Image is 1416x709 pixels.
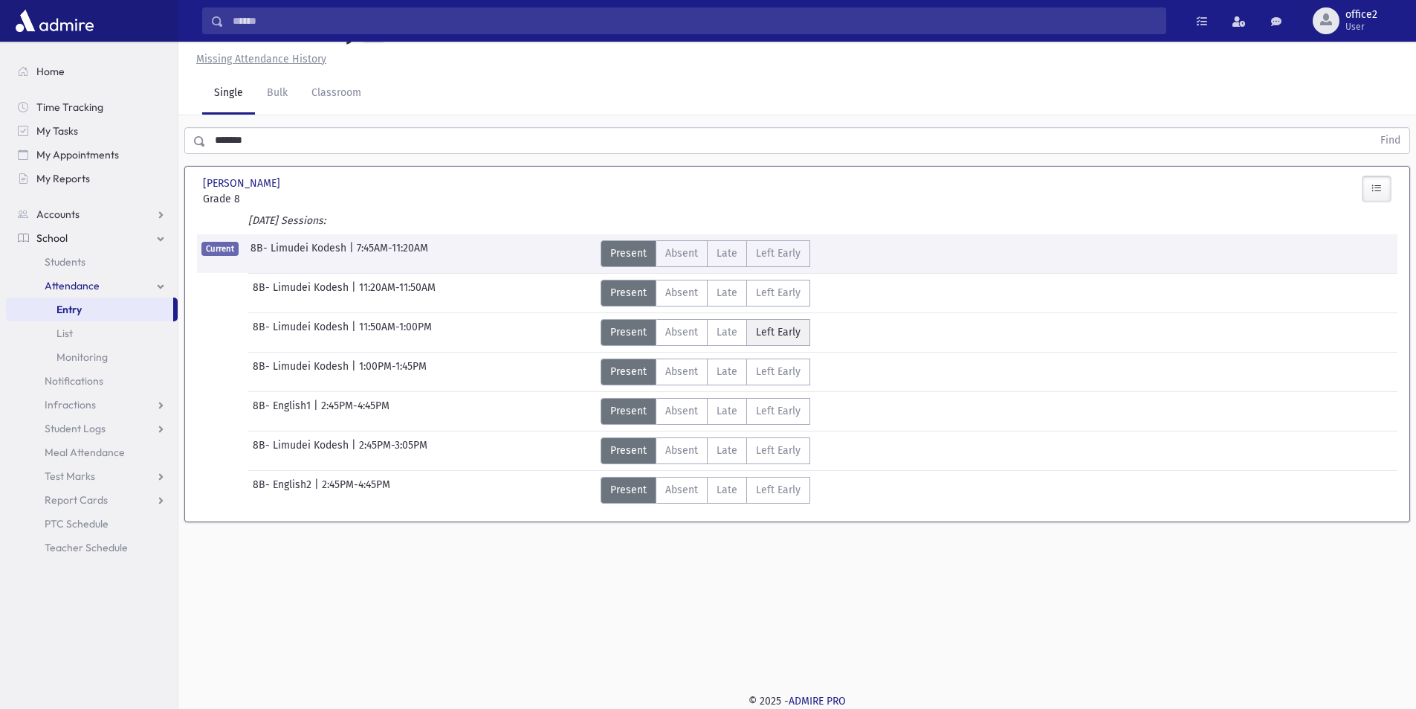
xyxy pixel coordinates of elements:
span: | [314,398,321,425]
span: School [36,231,68,245]
span: 8B- Limudei Kodesh [253,359,352,385]
span: Absent [665,403,698,419]
span: Absent [665,482,698,498]
a: Test Marks [6,464,178,488]
span: Late [717,403,737,419]
img: AdmirePro [12,6,97,36]
span: Current [201,242,239,256]
span: 7:45AM-11:20AM [357,240,428,267]
a: Meal Attendance [6,440,178,464]
u: Missing Attendance History [196,53,326,65]
span: 8B- Limudei Kodesh [253,280,352,307]
span: Accounts [36,208,80,221]
span: My Reports [36,172,90,185]
span: Left Early [756,403,801,419]
span: 11:20AM-11:50AM [359,280,436,307]
span: Infractions [45,398,96,411]
span: office2 [1345,9,1377,21]
a: Classroom [300,73,373,115]
span: Late [717,285,737,301]
i: [DATE] Sessions: [248,214,326,227]
span: Attendance [45,279,100,292]
span: 8B- English1 [253,398,314,425]
span: Present [610,285,647,301]
span: Late [717,443,737,458]
input: Search [224,7,1166,34]
span: My Appointments [36,148,119,161]
span: My Tasks [36,124,78,138]
span: Left Early [756,246,801,261]
span: Notifications [45,374,103,388]
a: Student Logs [6,417,178,440]
span: Grade 8 [203,191,389,207]
div: AttTypes [601,477,810,504]
span: PTC Schedule [45,517,109,530]
a: Students [6,250,178,274]
span: 8B- Limudei Kodesh [253,437,352,464]
div: AttTypes [601,319,810,346]
a: Bulk [255,73,300,115]
span: Teacher Schedule [45,541,128,554]
span: Present [610,324,647,340]
span: 8B- Limudei Kodesh [253,319,352,346]
a: List [6,321,178,345]
div: AttTypes [601,240,810,267]
span: Present [610,364,647,379]
a: Monitoring [6,345,178,369]
span: Present [610,246,647,261]
span: Late [717,364,737,379]
button: Find [1371,128,1409,153]
span: Left Early [756,324,801,340]
span: 8B- English2 [253,477,314,504]
span: Test Marks [45,469,95,483]
span: Student Logs [45,422,106,435]
a: Report Cards [6,488,178,512]
span: 11:50AM-1:00PM [359,319,432,346]
a: Attendance [6,274,178,298]
span: Absent [665,285,698,301]
span: Home [36,65,65,78]
div: AttTypes [601,280,810,307]
a: Entry [6,298,173,321]
span: | [352,319,359,346]
div: AttTypes [601,359,810,385]
span: 8B- Limudei Kodesh [250,240,349,267]
a: Home [6,60,178,83]
span: | [352,437,359,464]
a: PTC Schedule [6,512,178,536]
span: Absent [665,364,698,379]
span: 1:00PM-1:45PM [359,359,427,385]
span: Absent [665,324,698,340]
span: | [352,359,359,385]
span: Students [45,255,85,269]
span: | [352,280,359,307]
span: 2:45PM-3:05PM [359,437,427,464]
span: Absent [665,443,698,458]
span: Left Early [756,285,801,301]
span: Entry [56,303,82,316]
span: Late [717,324,737,340]
a: My Reports [6,167,178,190]
span: Time Tracking [36,100,103,114]
span: Left Early [756,482,801,498]
span: 2:45PM-4:45PM [322,477,390,504]
span: Monitoring [56,350,108,364]
span: User [1345,21,1377,33]
a: Notifications [6,369,178,393]
span: 2:45PM-4:45PM [321,398,389,425]
span: Report Cards [45,493,108,507]
span: Left Early [756,364,801,379]
a: Single [202,73,255,115]
div: © 2025 - [202,693,1392,709]
div: AttTypes [601,398,810,425]
div: AttTypes [601,437,810,464]
span: Late [717,482,737,498]
a: Accounts [6,202,178,226]
span: Left Early [756,443,801,458]
span: Meal Attendance [45,446,125,459]
span: [PERSON_NAME] [203,176,283,191]
span: Present [610,482,647,498]
a: My Tasks [6,119,178,143]
a: Time Tracking [6,95,178,119]
a: School [6,226,178,250]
